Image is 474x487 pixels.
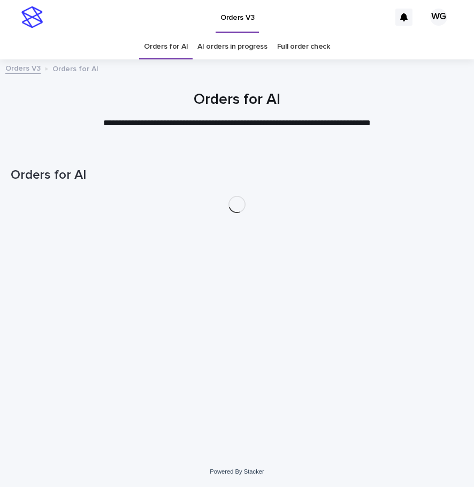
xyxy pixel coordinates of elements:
p: Orders for AI [52,62,98,74]
a: Orders V3 [5,62,41,74]
h1: Orders for AI [11,91,463,109]
img: stacker-logo-s-only.png [21,6,43,28]
a: AI orders in progress [197,34,267,59]
a: Powered By Stacker [210,468,264,475]
a: Full order check [277,34,330,59]
h1: Orders for AI [11,168,463,183]
a: Orders for AI [144,34,188,59]
div: WG [430,9,447,26]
